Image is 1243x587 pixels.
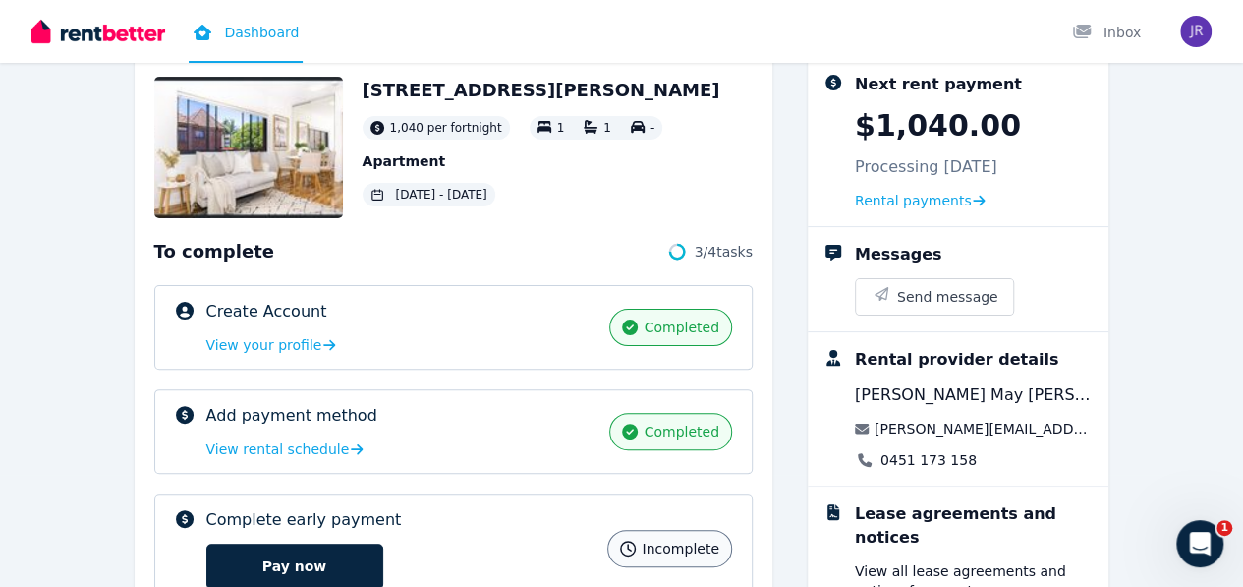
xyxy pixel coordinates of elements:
[855,243,941,266] div: Messages
[603,121,611,135] span: 1
[1180,16,1212,47] img: Jorge Thiago Mendonca Farias da Rosa
[855,383,1094,407] span: [PERSON_NAME] May [PERSON_NAME]
[855,191,972,210] span: Rental payments
[644,318,718,337] span: completed
[206,404,377,428] p: Add payment method
[856,279,1014,315] button: Send message
[897,287,998,307] span: Send message
[855,191,986,210] a: Rental payments
[363,151,720,171] p: Apartment
[154,238,274,265] span: To complete
[855,502,1094,550] div: Lease agreements and notices
[206,335,336,355] a: View your profile
[396,187,487,203] span: [DATE] - [DATE]
[206,300,327,323] p: Create Account
[206,508,402,532] p: Complete early payment
[644,422,718,441] span: completed
[875,419,1094,439] a: [PERSON_NAME][EMAIL_ADDRESS][DOMAIN_NAME]
[1072,23,1141,42] div: Inbox
[206,440,350,459] span: View rental schedule
[650,121,654,135] span: -
[695,242,753,262] span: 3 / 4 tasks
[1216,520,1232,536] span: 1
[855,73,1022,96] div: Next rent payment
[363,77,720,104] h2: [STREET_ADDRESS][PERSON_NAME]
[1176,520,1223,567] iframe: Intercom live chat
[642,539,718,558] span: incomplete
[154,77,343,218] img: Property Url
[880,450,977,470] a: 0451 173 158
[206,335,322,355] span: View your profile
[31,17,165,46] img: RentBetter
[390,120,502,136] span: 1,040 per fortnight
[855,348,1058,372] div: Rental provider details
[855,155,997,179] p: Processing [DATE]
[206,440,364,459] a: View rental schedule
[557,121,565,135] span: 1
[855,108,1021,144] p: $1,040.00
